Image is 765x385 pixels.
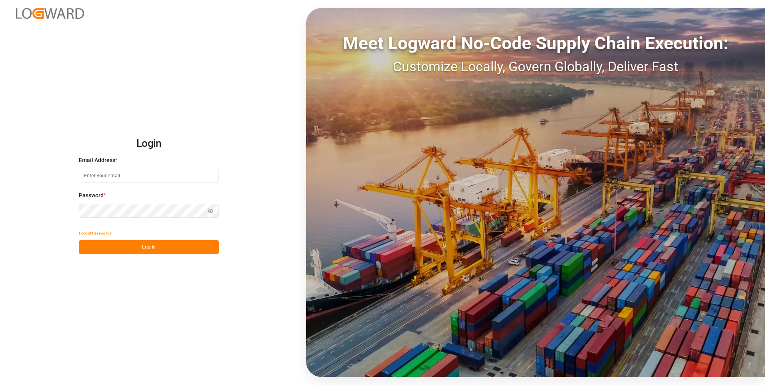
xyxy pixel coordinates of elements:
[79,240,219,254] button: Log In
[306,56,765,77] div: Customize Locally, Govern Globally, Deliver Fast
[79,169,219,183] input: Enter your email
[306,30,765,56] div: Meet Logward No-Code Supply Chain Execution:
[16,8,84,19] img: Logward_new_orange.png
[79,156,115,164] span: Email Address
[79,131,219,156] h2: Login
[79,191,104,200] span: Password
[79,226,112,240] button: Forgot Password?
